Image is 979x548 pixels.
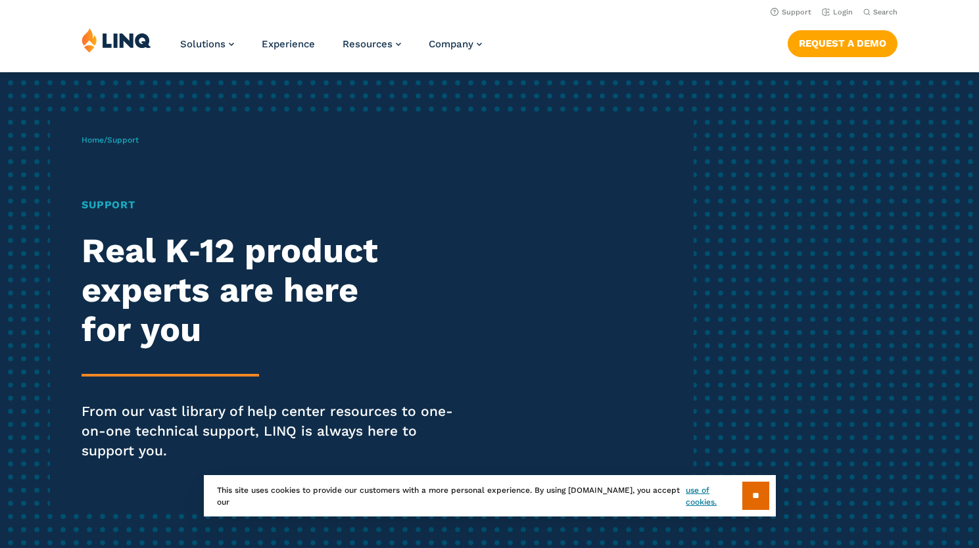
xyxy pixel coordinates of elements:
[107,135,139,145] span: Support
[82,197,459,213] h1: Support
[82,401,459,461] p: From our vast library of help center resources to one-on-one technical support, LINQ is always he...
[204,475,776,516] div: This site uses cookies to provide our customers with a more personal experience. By using [DOMAIN...
[82,28,151,53] img: LINQ | K‑12 Software
[686,484,742,508] a: use of cookies.
[82,231,459,349] h2: Real K‑12 product experts are here for you
[822,8,853,16] a: Login
[180,38,234,50] a: Solutions
[873,8,897,16] span: Search
[82,135,104,145] a: Home
[343,38,401,50] a: Resources
[863,7,897,17] button: Open Search Bar
[788,28,897,57] nav: Button Navigation
[429,38,482,50] a: Company
[788,30,897,57] a: Request a Demo
[262,38,315,50] a: Experience
[343,38,393,50] span: Resources
[82,135,139,145] span: /
[429,38,473,50] span: Company
[771,8,811,16] a: Support
[180,28,482,71] nav: Primary Navigation
[180,38,226,50] span: Solutions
